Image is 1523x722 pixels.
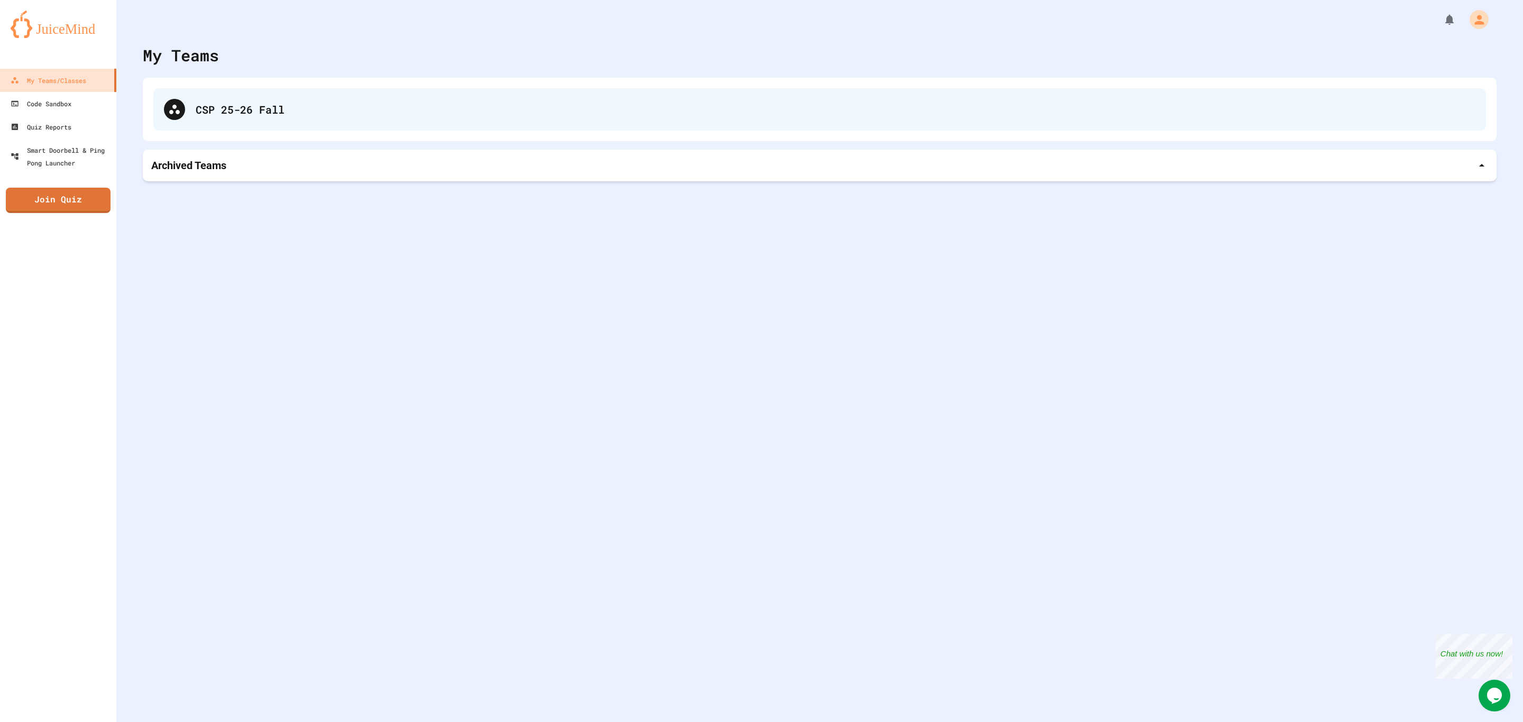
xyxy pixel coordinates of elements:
[1435,634,1512,679] iframe: chat widget
[11,74,86,87] div: My Teams/Classes
[11,121,71,133] div: Quiz Reports
[153,88,1486,131] div: CSP 25-26 Fall
[11,97,71,110] div: Code Sandbox
[1479,680,1512,711] iframe: chat widget
[1458,7,1491,32] div: My Account
[1424,11,1458,29] div: My Notifications
[11,144,112,169] div: Smart Doorbell & Ping Pong Launcher
[151,158,226,173] p: Archived Teams
[11,11,106,38] img: logo-orange.svg
[196,101,1475,117] div: CSP 25-26 Fall
[143,43,219,67] div: My Teams
[6,188,111,213] a: Join Quiz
